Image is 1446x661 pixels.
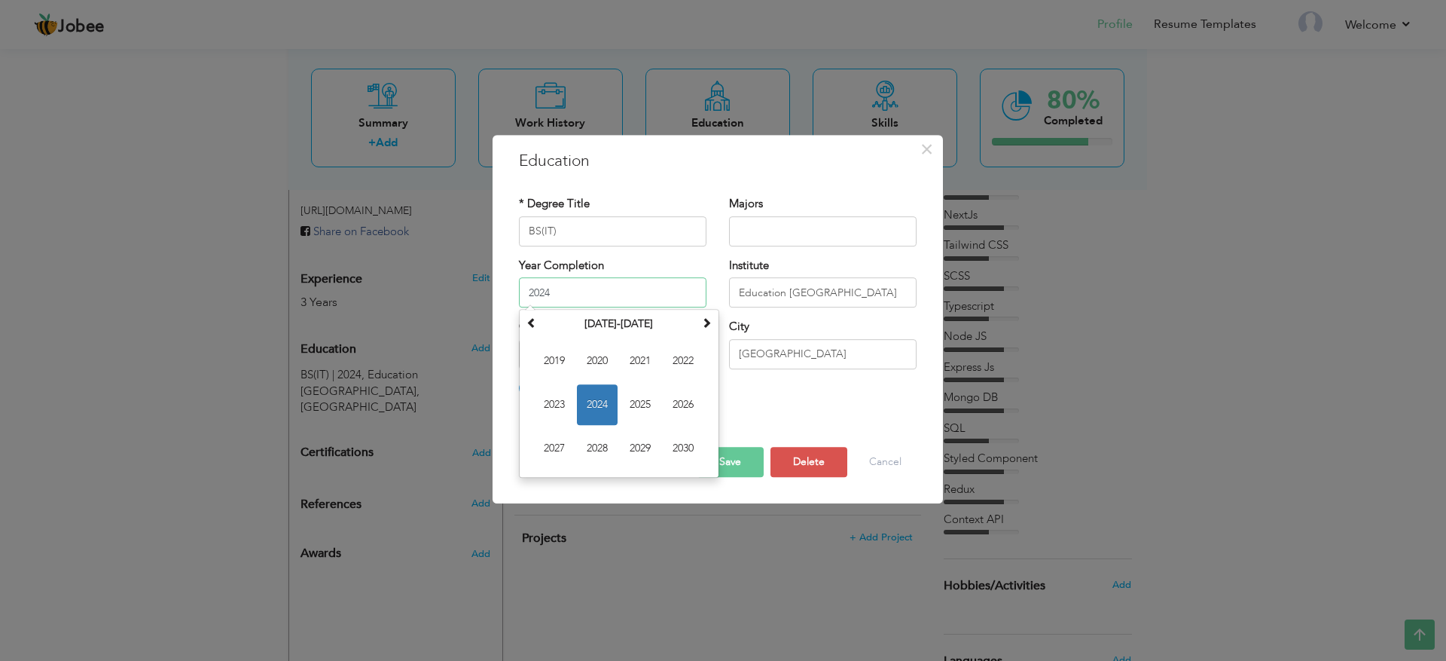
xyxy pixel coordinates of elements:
[577,428,618,469] span: 2028
[534,384,575,425] span: 2023
[300,334,491,416] div: Add your educational degree.
[526,317,537,328] span: Previous Decade
[663,428,703,469] span: 2030
[729,196,763,212] label: Majors
[915,137,939,161] button: Close
[534,341,575,381] span: 2019
[519,150,917,173] h3: Education
[577,341,618,381] span: 2020
[920,136,933,163] span: ×
[697,447,764,477] button: Save
[620,428,660,469] span: 2029
[541,313,697,335] th: Select Decade
[620,384,660,425] span: 2025
[770,447,847,477] button: Delete
[663,341,703,381] span: 2022
[729,319,749,335] label: City
[534,428,575,469] span: 2027
[519,258,604,274] label: Year Completion
[701,317,712,328] span: Next Decade
[620,341,660,381] span: 2021
[577,384,618,425] span: 2024
[729,258,769,274] label: Institute
[663,384,703,425] span: 2026
[854,447,917,477] button: Cancel
[519,196,590,212] label: * Degree Title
